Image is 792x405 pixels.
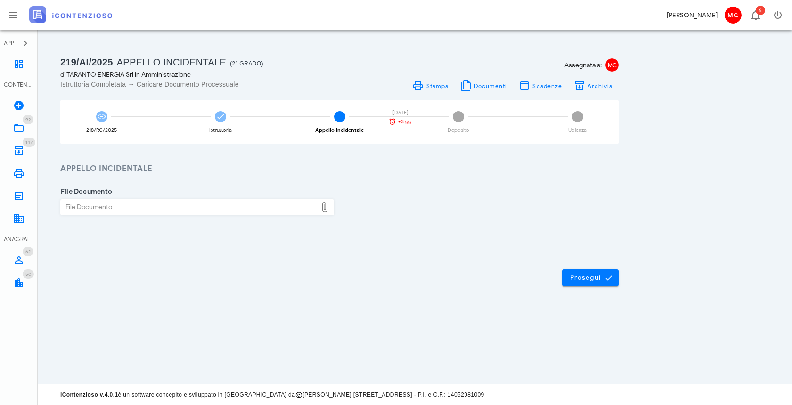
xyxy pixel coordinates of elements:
[448,128,469,133] div: Deposito
[572,111,583,122] span: 5
[605,58,619,72] span: MC
[29,6,112,23] img: logo-text-2x.png
[384,110,417,115] div: [DATE]
[721,4,744,26] button: MC
[60,70,334,80] div: di TARANTO ENERGIA Srl in Amministrazione
[25,139,33,146] span: 147
[23,138,35,147] span: Distintivo
[474,82,507,89] span: Documenti
[86,128,117,133] div: 218/RC/2025
[725,7,742,24] span: MC
[513,79,568,92] button: Scadenze
[407,79,454,92] a: Stampa
[568,79,619,92] button: Archivia
[117,57,226,67] span: Appello Incidentale
[60,80,334,89] div: Istruttoria Completata → Caricare Documento Processuale
[532,82,562,89] span: Scadenze
[667,10,718,20] div: [PERSON_NAME]
[4,81,34,89] div: CONTENZIOSO
[744,4,767,26] button: Distintivo
[334,111,345,122] span: 3
[756,6,765,15] span: Distintivo
[60,391,118,398] strong: iContenzioso v.4.0.1
[23,115,33,124] span: Distintivo
[568,128,587,133] div: Udienza
[315,128,364,133] div: Appello Incidentale
[60,57,113,67] span: 219/AI/2025
[209,128,232,133] div: Istruttoria
[398,119,412,124] span: +3 gg
[570,274,611,282] span: Prosegui
[453,111,464,122] span: 4
[564,60,602,70] span: Assegnata a:
[58,187,112,196] label: File Documento
[425,82,449,89] span: Stampa
[25,117,31,123] span: 92
[587,82,613,89] span: Archivia
[4,235,34,243] div: ANAGRAFICA
[562,269,619,286] button: Prosegui
[25,249,31,255] span: 62
[61,200,317,215] div: File Documento
[60,163,619,175] h3: Appello Incidentale
[23,269,34,279] span: Distintivo
[454,79,513,92] button: Documenti
[230,60,263,67] span: (2° Grado)
[25,271,31,277] span: 50
[23,247,33,256] span: Distintivo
